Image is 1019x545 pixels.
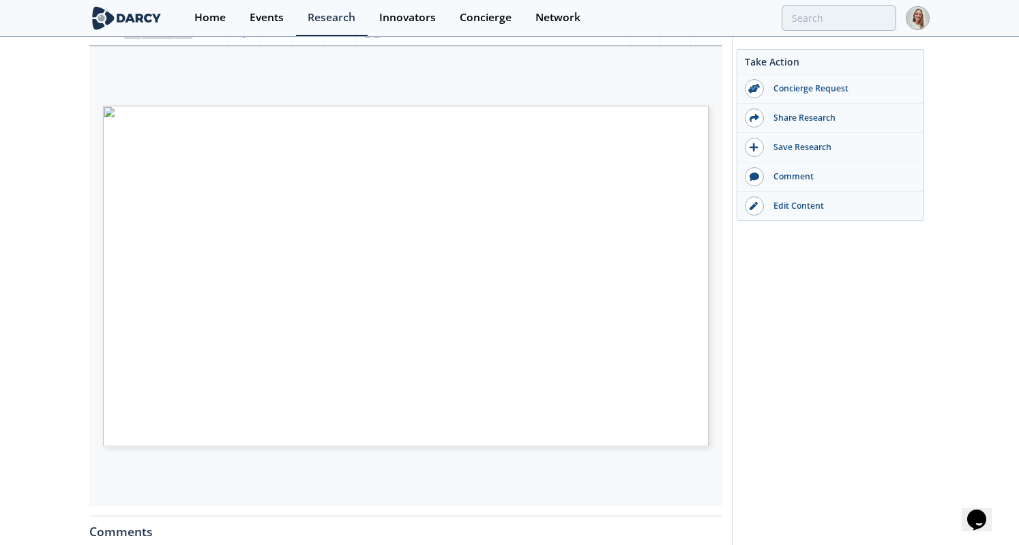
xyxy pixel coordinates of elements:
[962,490,1005,531] iframe: chat widget
[737,192,924,220] a: Edit Content
[737,55,924,74] div: Take Action
[906,6,930,30] img: Profile
[89,6,164,30] img: logo-wide.svg
[764,83,917,95] div: Concierge Request
[250,12,284,23] div: Events
[535,12,580,23] div: Network
[308,12,355,23] div: Research
[89,516,722,538] div: Comments
[764,112,917,124] div: Share Research
[194,12,226,23] div: Home
[460,12,512,23] div: Concierge
[764,141,917,153] div: Save Research
[764,200,917,212] div: Edit Content
[764,171,917,183] div: Comment
[379,12,436,23] div: Innovators
[782,5,896,31] input: Advanced Search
